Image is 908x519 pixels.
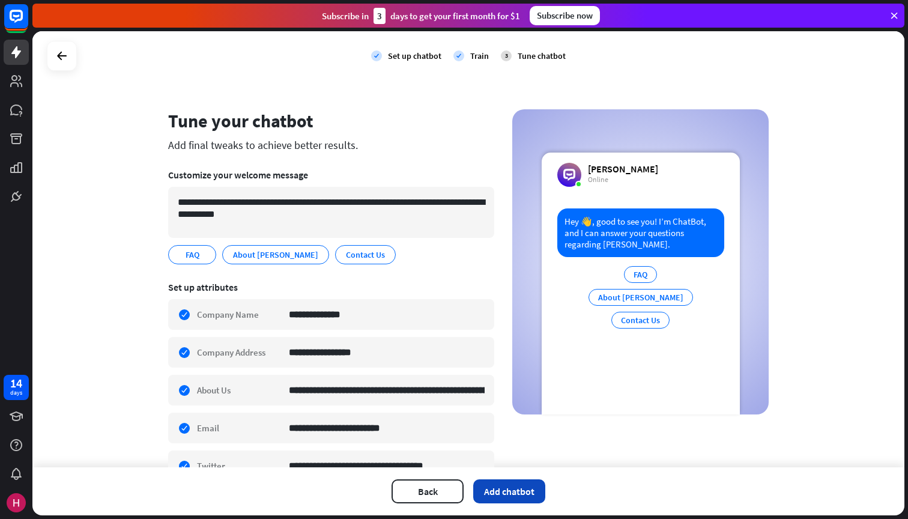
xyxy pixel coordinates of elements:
div: [PERSON_NAME] [588,163,658,175]
div: 3 [501,50,512,61]
a: 14 days [4,375,29,400]
i: check [371,50,382,61]
div: 3 [374,8,386,24]
div: days [10,389,22,397]
div: Subscribe now [530,6,600,25]
button: Back [392,479,464,503]
span: About Harry Guinness [232,248,319,261]
div: Set up chatbot [388,50,441,61]
div: Contact Us [611,312,670,329]
div: FAQ [624,266,657,283]
div: Hey 👋, good to see you! I’m ChatBot, and I can answer your questions regarding [PERSON_NAME]. [557,208,724,257]
div: Train [470,50,489,61]
div: About [PERSON_NAME] [589,289,693,306]
span: Contact Us [345,248,386,261]
div: 14 [10,378,22,389]
i: check [453,50,464,61]
div: Tune your chatbot [168,109,494,132]
span: FAQ [184,248,201,261]
div: Customize your welcome message [168,169,494,181]
div: Online [588,175,658,184]
div: Add final tweaks to achieve better results. [168,138,494,152]
div: Subscribe in days to get your first month for $1 [322,8,520,24]
div: Set up attributes [168,281,494,293]
button: Add chatbot [473,479,545,503]
div: Tune chatbot [518,50,566,61]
